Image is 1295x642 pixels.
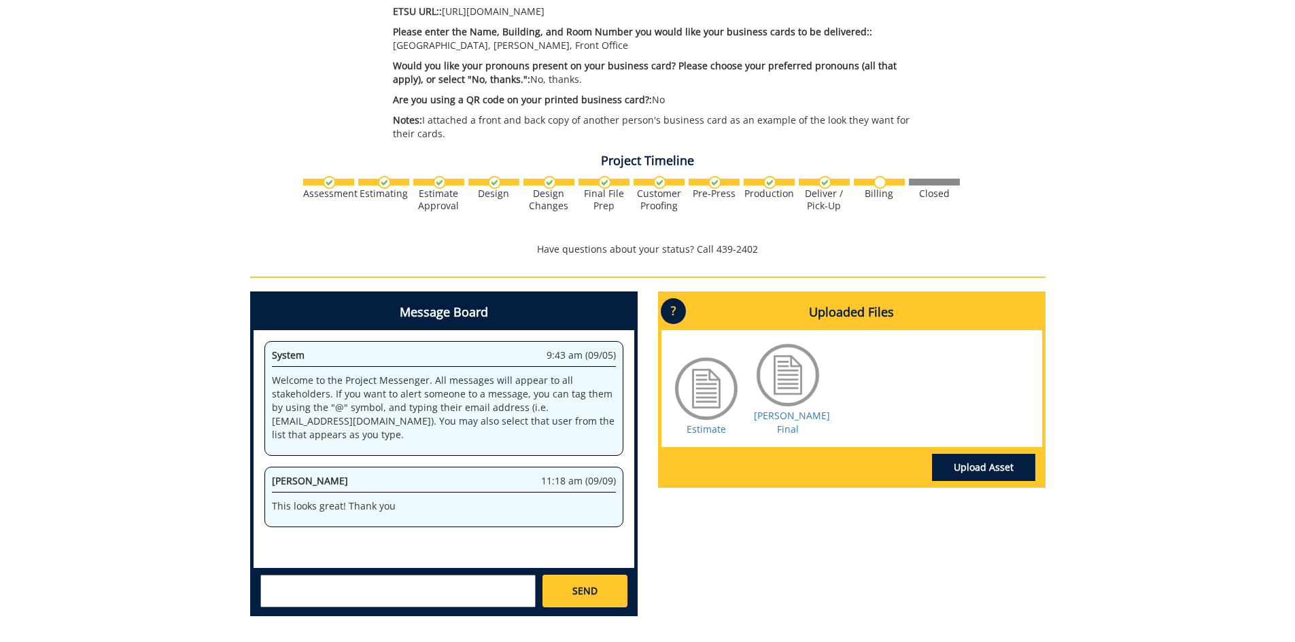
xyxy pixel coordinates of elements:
[708,176,721,189] img: checkmark
[744,188,795,200] div: Production
[909,188,960,200] div: Closed
[818,176,831,189] img: checkmark
[689,188,740,200] div: Pre-Press
[393,59,925,86] p: No, thanks.
[323,176,336,189] img: checkmark
[874,176,886,189] img: no
[393,93,925,107] p: No
[358,188,409,200] div: Estimating
[433,176,446,189] img: checkmark
[854,188,905,200] div: Billing
[393,25,925,52] p: [GEOGRAPHIC_DATA], [PERSON_NAME], Front Office
[598,176,611,189] img: checkmark
[254,295,634,330] h4: Message Board
[413,188,464,212] div: Estimate Approval
[272,349,305,361] span: System
[393,113,422,126] span: Notes:
[272,474,348,487] span: [PERSON_NAME]
[579,188,629,212] div: Final File Prep
[661,295,1042,330] h4: Uploaded Files
[542,575,627,607] a: SEND
[393,5,442,18] span: ETSU URL::
[250,243,1046,256] p: Have questions about your status? Call 439-2402
[272,374,616,442] p: Welcome to the Project Messenger. All messages will appear to all stakeholders. If you want to al...
[547,349,616,362] span: 9:43 am (09/05)
[488,176,501,189] img: checkmark
[543,176,556,189] img: checkmark
[468,188,519,200] div: Design
[260,575,536,607] textarea: messageToSend
[799,188,850,212] div: Deliver / Pick-Up
[378,176,391,189] img: checkmark
[541,474,616,488] span: 11:18 am (09/09)
[661,298,686,324] p: ?
[303,188,354,200] div: Assessment
[653,176,666,189] img: checkmark
[250,154,1046,168] h4: Project Timeline
[687,423,726,435] a: Estimate
[932,454,1035,481] a: Upload Asset
[393,25,872,38] span: Please enter the Name, Building, and Room Number you would like your business cards to be deliver...
[763,176,776,189] img: checkmark
[754,409,830,435] a: [PERSON_NAME] Final
[523,188,574,212] div: Design Changes
[572,584,598,598] span: SEND
[393,5,925,18] p: [URL][DOMAIN_NAME]
[393,59,897,86] span: Would you like your pronouns present on your business card? Please choose your preferred pronouns...
[393,93,652,106] span: Are you using a QR code on your printed business card?:
[634,188,685,212] div: Customer Proofing
[272,499,616,513] p: This looks great! Thank you
[393,113,925,141] p: I attached a front and back copy of another person's business card as an example of the look they...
